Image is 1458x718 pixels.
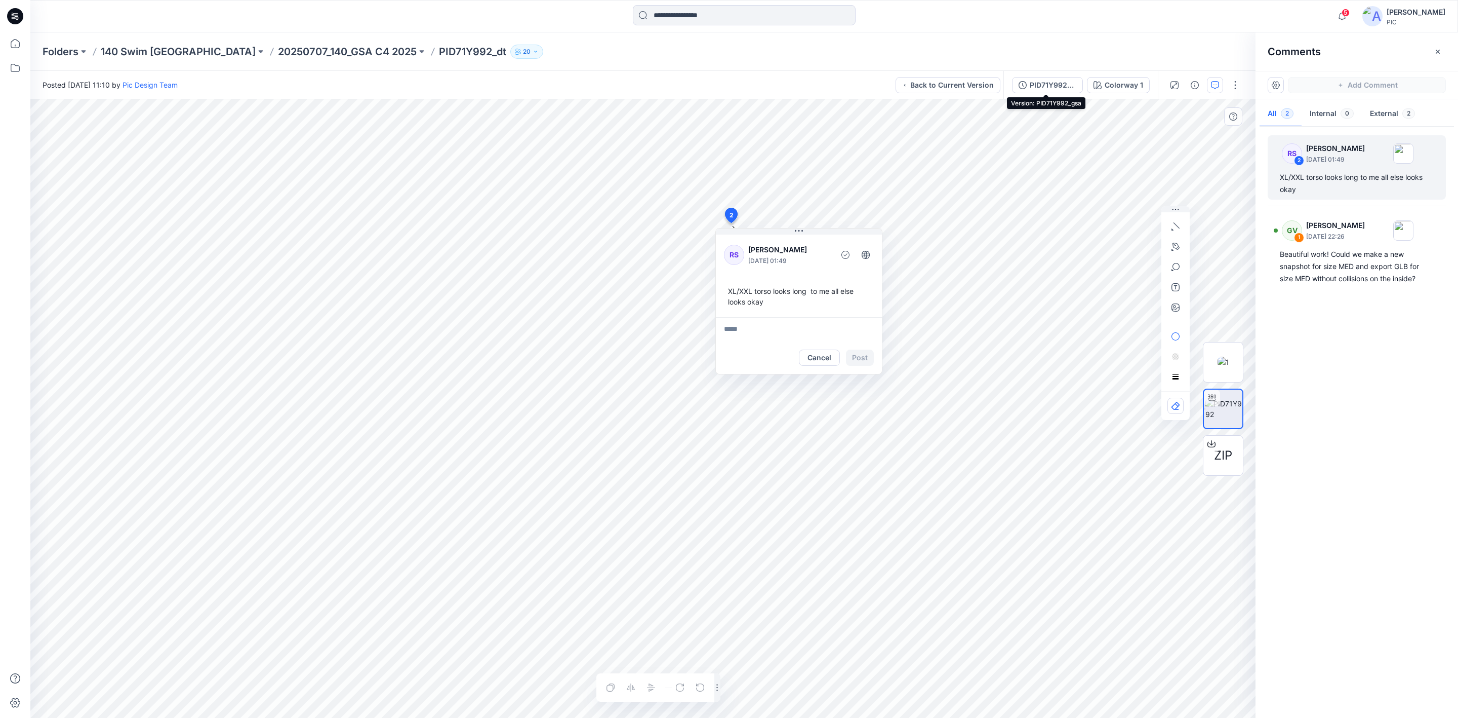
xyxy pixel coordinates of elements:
button: Internal [1302,101,1362,127]
p: PID71Y992_dt [439,45,506,59]
a: 140 Swim [GEOGRAPHIC_DATA] [101,45,256,59]
div: Beautiful work! Could we make a new snapshot for size MED and export GLB for size MED without col... [1280,248,1434,285]
div: [PERSON_NAME] [1387,6,1445,18]
p: 20 [523,46,531,57]
div: Colorway 1 [1105,80,1143,91]
span: 2 [1402,108,1415,119]
p: [DATE] 22:26 [1306,232,1365,242]
span: ZIP [1214,446,1232,465]
div: PIC [1387,18,1445,26]
img: avatar [1362,6,1383,26]
div: XL/XXL torso looks long to me all else looks okay [1280,171,1434,196]
div: PID71Y992_gsa [1030,80,1076,91]
button: Back to Current Version [896,77,1000,93]
p: [PERSON_NAME] [748,244,831,256]
h2: Comments [1268,46,1321,58]
div: RS [1282,143,1302,164]
p: [DATE] 01:49 [748,256,831,266]
span: 5 [1342,9,1350,17]
span: 2 [1281,108,1293,119]
div: XL/XXL torso looks long to me all else looks okay [724,282,874,311]
a: Pic Design Team [123,81,178,89]
p: [PERSON_NAME] [1306,142,1365,155]
img: 1 [1218,357,1229,367]
img: PID71Y992 [1205,398,1242,420]
div: 2 [1294,156,1304,166]
button: Details [1187,77,1203,93]
button: Cancel [799,350,840,366]
div: GV [1282,220,1302,241]
span: 2 [730,211,734,220]
p: [PERSON_NAME] [1306,219,1365,232]
a: 20250707_140_GSA C4 2025 [278,45,417,59]
button: External [1362,101,1423,127]
span: 0 [1341,108,1354,119]
span: Posted [DATE] 11:10 by [43,80,178,90]
button: Add Comment [1288,77,1446,93]
button: All [1260,101,1302,127]
a: Folders [43,45,78,59]
button: Colorway 1 [1087,77,1150,93]
div: 1 [1294,233,1304,243]
div: RS [724,245,744,265]
p: [DATE] 01:49 [1306,155,1365,165]
button: PID71Y992_gsa [1012,77,1083,93]
button: 20 [510,45,543,59]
